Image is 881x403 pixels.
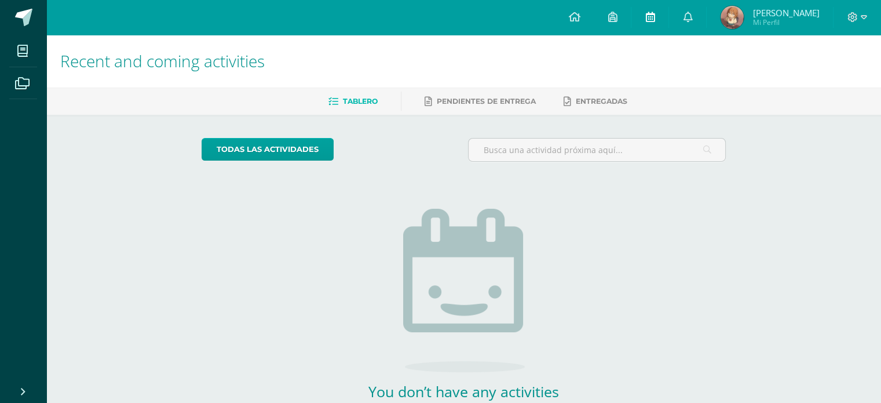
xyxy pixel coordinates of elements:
a: todas las Actividades [202,138,334,161]
h2: You don’t have any activities [348,382,580,401]
img: no_activities.png [403,209,525,372]
img: 3f9a8f21b9ae89b9f85743ffcb913bd5.png [721,6,744,29]
span: Mi Perfil [752,17,819,27]
span: Recent and coming activities [60,50,265,72]
span: Entregadas [576,97,627,106]
input: Busca una actividad próxima aquí... [469,139,725,161]
a: Entregadas [564,92,627,111]
span: [PERSON_NAME] [752,7,819,19]
span: Pendientes de entrega [437,97,536,106]
a: Tablero [328,92,378,111]
span: Tablero [343,97,378,106]
a: Pendientes de entrega [425,92,536,111]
